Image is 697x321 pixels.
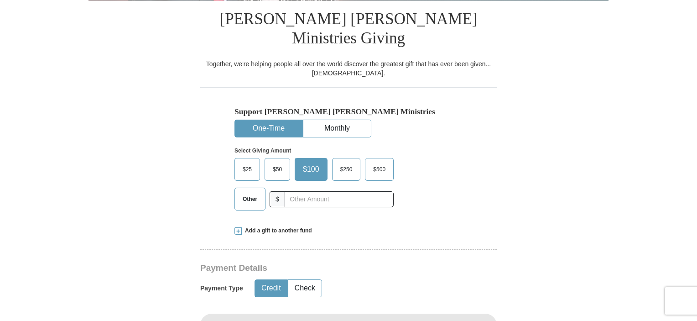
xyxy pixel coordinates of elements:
div: Together, we're helping people all over the world discover the greatest gift that has ever been g... [200,59,497,78]
h5: Support [PERSON_NAME] [PERSON_NAME] Ministries [234,107,463,116]
button: Credit [255,280,287,297]
h5: Payment Type [200,284,243,292]
input: Other Amount [285,191,394,207]
h3: Payment Details [200,263,433,274]
h1: [PERSON_NAME] [PERSON_NAME] Ministries Giving [200,0,497,59]
button: Monthly [303,120,371,137]
button: One-Time [235,120,302,137]
span: Add a gift to another fund [242,227,312,235]
span: $100 [298,163,324,176]
span: Other [238,192,262,206]
span: $ [270,191,285,207]
strong: Select Giving Amount [234,147,291,154]
span: $50 [268,163,286,176]
button: Check [288,280,322,297]
span: $500 [369,163,390,176]
span: $25 [238,163,256,176]
span: $250 [336,163,357,176]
